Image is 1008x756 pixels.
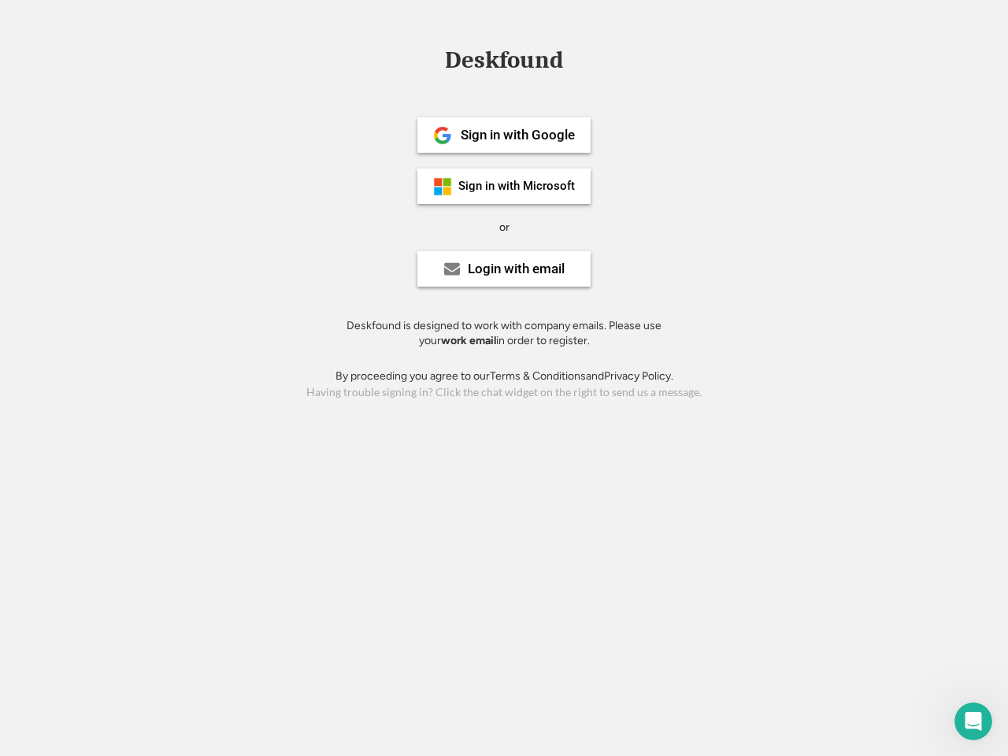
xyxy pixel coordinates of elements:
div: Deskfound [437,48,571,72]
iframe: Intercom live chat [954,702,992,740]
div: Sign in with Microsoft [458,180,575,192]
img: ms-symbollockup_mssymbol_19.png [433,177,452,196]
div: Sign in with Google [461,128,575,142]
img: 1024px-Google__G__Logo.svg.png [433,126,452,145]
a: Terms & Conditions [490,369,586,383]
div: or [499,220,510,235]
div: Deskfound is designed to work with company emails. Please use your in order to register. [327,318,681,349]
div: Login with email [468,262,565,276]
a: Privacy Policy. [604,369,673,383]
strong: work email [441,334,496,347]
div: By proceeding you agree to our and [335,369,673,384]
